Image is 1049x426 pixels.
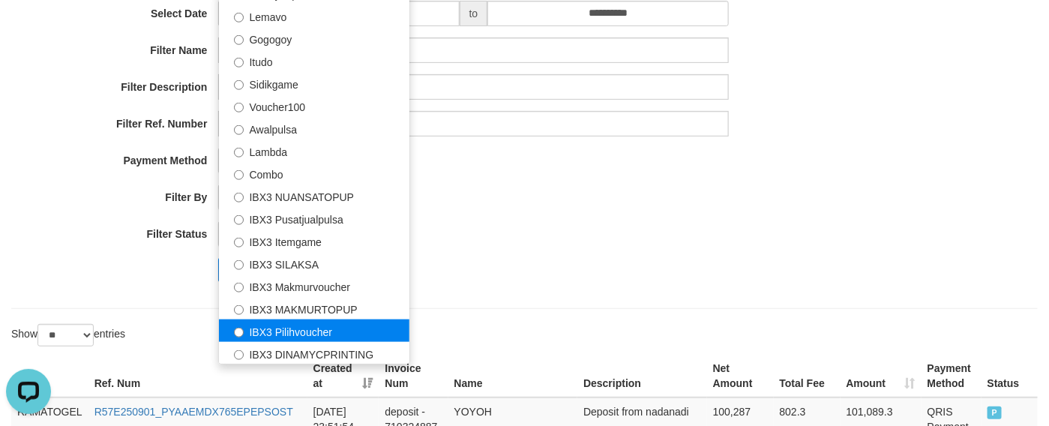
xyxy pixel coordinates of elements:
a: R57E250901_PYAAEMDX765EPEPSOST [94,406,293,418]
input: IBX3 Pusatjualpulsa [234,215,244,225]
label: IBX3 MAKMURTOPUP [219,297,409,319]
input: IBX3 Itemgame [234,238,244,247]
th: Net Amount [707,355,774,397]
label: Lambda [219,139,409,162]
label: IBX3 Makmurvoucher [219,274,409,297]
span: PAID [988,406,1003,419]
th: Payment Method [922,355,982,397]
input: IBX3 NUANSATOPUP [234,193,244,202]
input: Gogogoy [234,35,244,45]
span: to [460,1,488,26]
label: IBX3 Pusatjualpulsa [219,207,409,229]
label: IBX3 DINAMYCPRINTING [219,342,409,364]
label: IBX3 SILAKSA [219,252,409,274]
th: Name [448,355,578,397]
label: IBX3 NUANSATOPUP [219,184,409,207]
label: Awalpulsa [219,117,409,139]
select: Showentries [37,324,94,346]
th: Amount: activate to sort column ascending [841,355,922,397]
input: IBX3 Makmurvoucher [234,283,244,292]
th: Ref. Num [88,355,307,397]
label: Lemavo [219,4,409,27]
input: Itudo [234,58,244,67]
input: Lemavo [234,13,244,22]
input: IBX3 SILAKSA [234,260,244,270]
label: Sidikgame [219,72,409,94]
label: IBX3 Pilihvoucher [219,319,409,342]
input: Voucher100 [234,103,244,112]
input: Sidikgame [234,80,244,90]
input: IBX3 DINAMYCPRINTING [234,350,244,360]
th: Invoice Num [379,355,448,397]
label: Show entries [11,324,125,346]
button: Open LiveChat chat widget [6,6,51,51]
input: IBX3 Pilihvoucher [234,328,244,337]
input: IBX3 MAKMURTOPUP [234,305,244,315]
th: Description [577,355,707,397]
label: Gogogoy [219,27,409,49]
th: Game [11,355,88,397]
label: IBX3 Itemgame [219,229,409,252]
label: Combo [219,162,409,184]
label: Itudo [219,49,409,72]
th: Status [982,355,1038,397]
label: Voucher100 [219,94,409,117]
th: Total Fee [774,355,841,397]
input: Combo [234,170,244,180]
input: Lambda [234,148,244,157]
th: Created at: activate to sort column ascending [307,355,379,397]
input: Awalpulsa [234,125,244,135]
